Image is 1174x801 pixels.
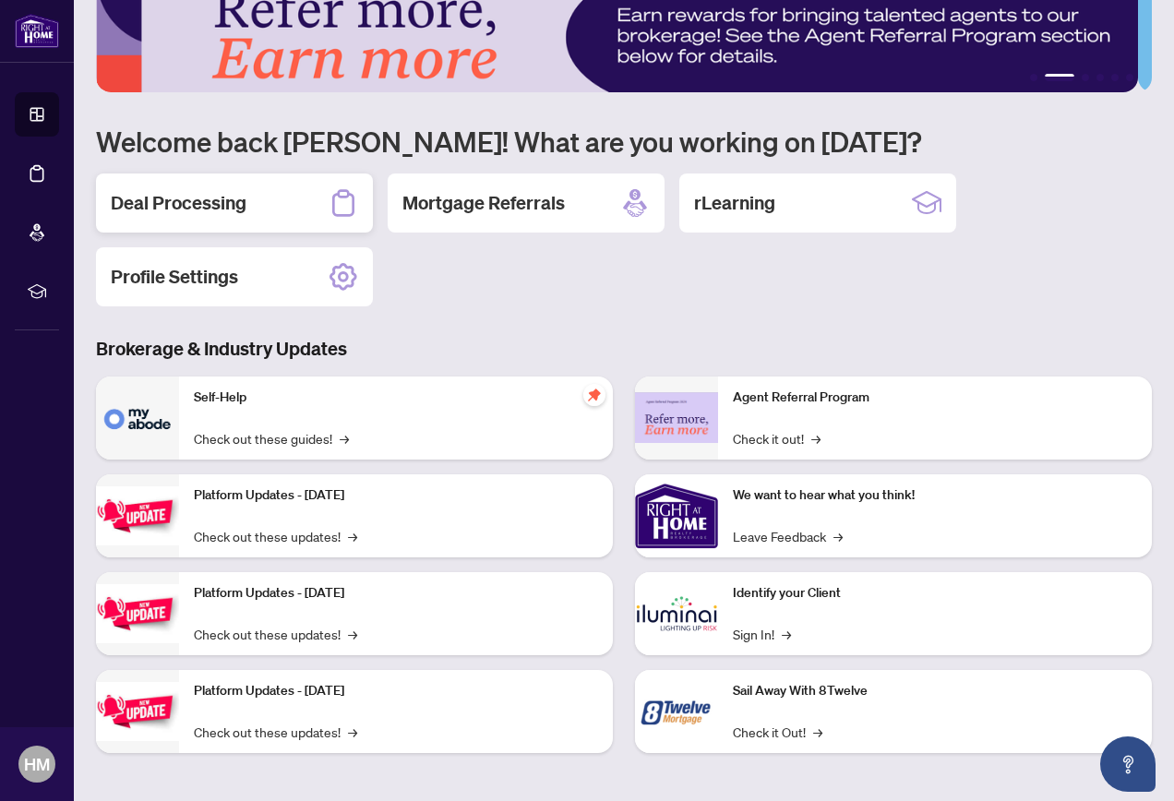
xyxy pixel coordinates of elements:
[194,624,357,644] a: Check out these updates!→
[15,14,59,48] img: logo
[635,392,718,443] img: Agent Referral Program
[348,526,357,546] span: →
[194,681,598,701] p: Platform Updates - [DATE]
[733,388,1137,408] p: Agent Referral Program
[1030,74,1037,81] button: 1
[1100,736,1156,792] button: Open asap
[694,190,775,216] h2: rLearning
[583,384,605,406] span: pushpin
[782,624,791,644] span: →
[811,428,821,448] span: →
[96,682,179,740] img: Platform Updates - June 23, 2025
[733,722,822,742] a: Check it Out!→
[194,485,598,506] p: Platform Updates - [DATE]
[96,584,179,642] img: Platform Updates - July 8, 2025
[733,681,1137,701] p: Sail Away With 8Twelve
[733,485,1137,506] p: We want to hear what you think!
[194,428,349,448] a: Check out these guides!→
[1126,74,1133,81] button: 6
[1111,74,1119,81] button: 5
[340,428,349,448] span: →
[111,190,246,216] h2: Deal Processing
[733,583,1137,604] p: Identify your Client
[635,474,718,557] img: We want to hear what you think!
[402,190,565,216] h2: Mortgage Referrals
[96,336,1152,362] h3: Brokerage & Industry Updates
[733,428,821,448] a: Check it out!→
[348,624,357,644] span: →
[733,526,843,546] a: Leave Feedback→
[833,526,843,546] span: →
[348,722,357,742] span: →
[111,264,238,290] h2: Profile Settings
[194,722,357,742] a: Check out these updates!→
[1082,74,1089,81] button: 3
[635,670,718,753] img: Sail Away With 8Twelve
[96,377,179,460] img: Self-Help
[194,388,598,408] p: Self-Help
[1096,74,1104,81] button: 4
[813,722,822,742] span: →
[96,124,1152,159] h1: Welcome back [PERSON_NAME]! What are you working on [DATE]?
[194,526,357,546] a: Check out these updates!→
[733,624,791,644] a: Sign In!→
[1045,74,1074,81] button: 2
[194,583,598,604] p: Platform Updates - [DATE]
[24,751,50,777] span: HM
[96,486,179,544] img: Platform Updates - July 21, 2025
[635,572,718,655] img: Identify your Client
